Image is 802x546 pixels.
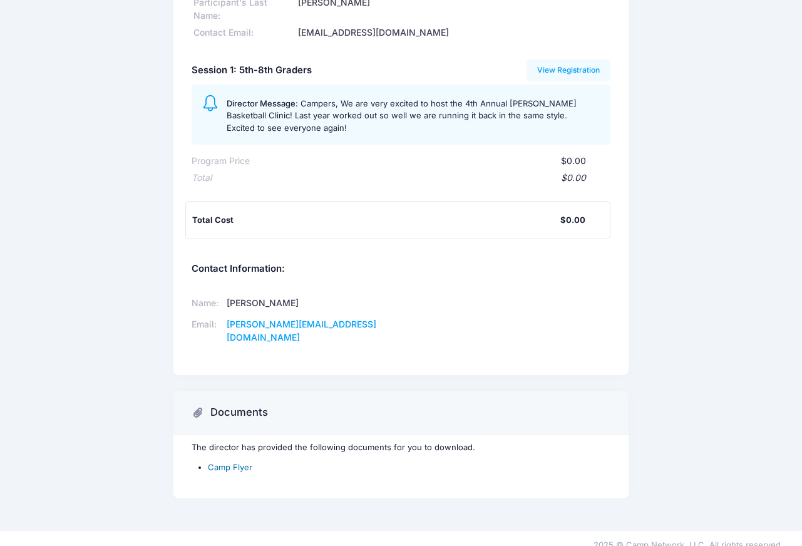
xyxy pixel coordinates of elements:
[222,293,384,314] td: [PERSON_NAME]
[192,155,250,168] div: Program Price
[561,155,586,166] span: $0.00
[192,172,212,185] div: Total
[192,441,610,454] p: The director has provided the following documents for you to download.
[227,98,298,108] span: Director Message:
[192,264,610,275] h5: Contact Information:
[210,406,268,419] h3: Documents
[296,26,610,39] div: [EMAIL_ADDRESS][DOMAIN_NAME]
[192,26,296,39] div: Contact Email:
[192,293,223,314] td: Name:
[208,462,252,472] a: Camp Flyer
[227,319,376,343] a: [PERSON_NAME][EMAIL_ADDRESS][DOMAIN_NAME]
[192,314,223,349] td: Email:
[192,214,560,227] div: Total Cost
[192,65,312,76] h5: Session 1: 5th-8th Graders
[527,59,611,81] a: View Registration
[560,214,585,227] div: $0.00
[212,172,586,185] div: $0.00
[227,98,577,133] span: Campers, We are very excited to host the 4th Annual [PERSON_NAME] Basketball Clinic! Last year wo...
